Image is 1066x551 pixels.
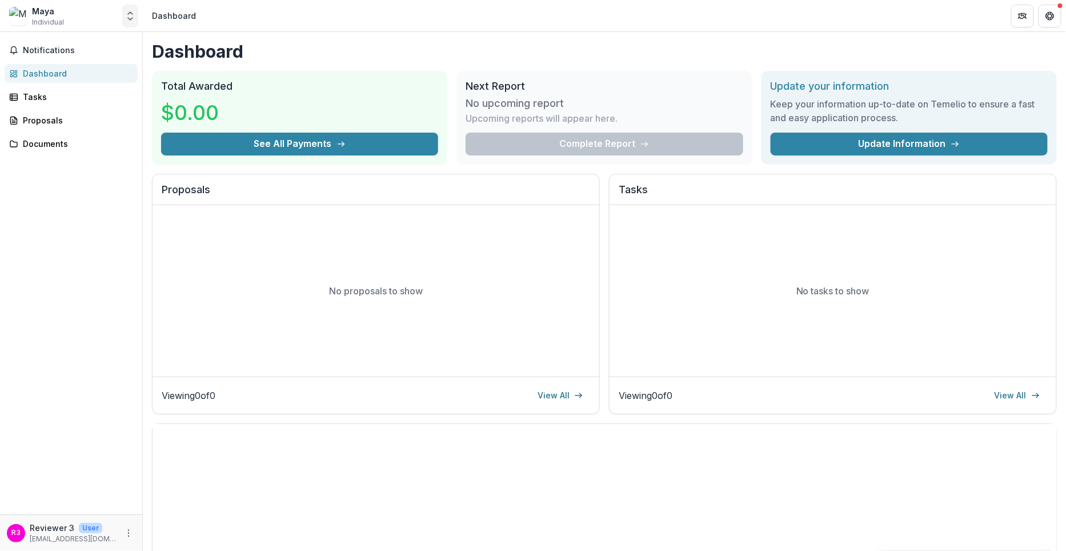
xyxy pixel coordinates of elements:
[23,114,129,126] div: Proposals
[771,80,1048,93] h2: Update your information
[1039,5,1061,27] button: Get Help
[23,138,129,150] div: Documents
[9,7,27,25] img: Maya
[30,534,117,544] p: [EMAIL_ADDRESS][DOMAIN_NAME]
[152,10,196,22] div: Dashboard
[32,17,64,27] span: Individual
[466,97,564,110] h3: No upcoming report
[771,133,1048,155] a: Update Information
[5,41,138,59] button: Notifications
[147,7,201,24] nav: breadcrumb
[5,64,138,83] a: Dashboard
[152,41,1057,62] h1: Dashboard
[329,284,423,298] p: No proposals to show
[161,97,247,128] h3: $0.00
[23,67,129,79] div: Dashboard
[988,386,1047,405] a: View All
[619,389,672,402] p: Viewing 0 of 0
[161,133,438,155] button: See All Payments
[23,46,133,55] span: Notifications
[79,523,102,533] p: User
[466,111,618,125] p: Upcoming reports will appear here.
[11,529,21,537] div: Reviewer 3
[619,183,1047,205] h2: Tasks
[771,97,1048,125] h3: Keep your information up-to-date on Temelio to ensure a fast and easy application process.
[162,389,215,402] p: Viewing 0 of 0
[796,284,869,298] p: No tasks to show
[122,526,135,540] button: More
[161,80,438,93] h2: Total Awarded
[466,80,743,93] h2: Next Report
[162,183,590,205] h2: Proposals
[5,111,138,130] a: Proposals
[5,87,138,106] a: Tasks
[122,5,138,27] button: Open entity switcher
[32,5,64,17] div: Maya
[531,386,590,405] a: View All
[23,91,129,103] div: Tasks
[1011,5,1034,27] button: Partners
[5,134,138,153] a: Documents
[30,522,74,534] p: Reviewer 3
